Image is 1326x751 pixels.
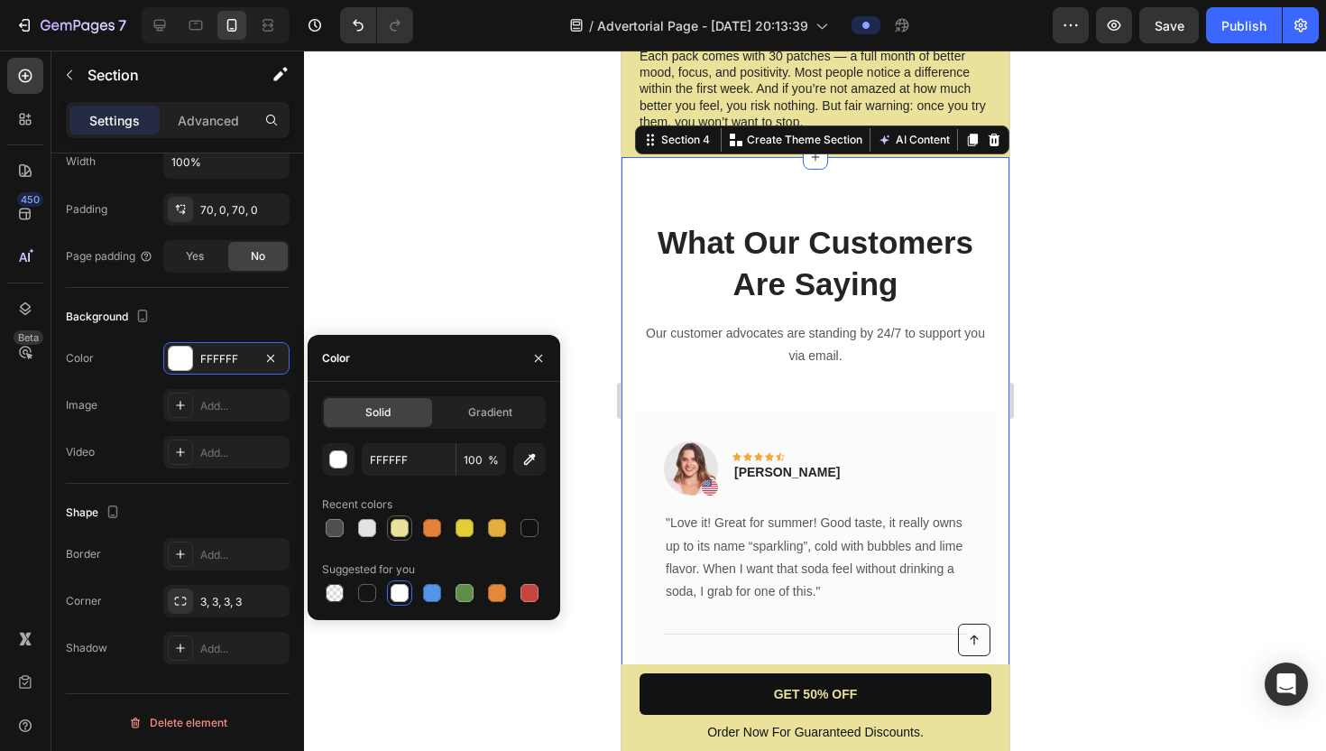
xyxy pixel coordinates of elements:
button: Publish [1206,7,1282,43]
div: Color [322,350,350,366]
span: Yes [186,248,204,264]
div: Add... [200,641,285,657]
div: Suggested for you [322,561,415,578]
p: Advanced [178,111,239,130]
span: % [488,452,499,468]
iframe: Design area [622,51,1009,751]
span: Solid [365,404,391,421]
div: 450 [17,192,43,207]
p: Section [87,64,235,86]
p: 7 [118,14,126,36]
img: Alt Image [42,391,97,445]
div: Add... [200,398,285,414]
button: Delete element [66,709,290,737]
div: 3, 3, 3, 3 [200,594,285,610]
div: Border [66,546,101,562]
div: Width [66,153,96,170]
div: Add... [200,547,285,563]
span: Save [1155,18,1184,33]
button: AI Content [253,79,332,100]
input: Eg: FFFFFF [362,443,456,476]
div: Delete element [128,712,227,734]
div: Add... [200,445,285,461]
input: Auto [164,145,289,178]
div: Shape [66,501,124,525]
div: Beta [14,330,43,345]
p: Our customer advocates are standing by 24/7 to support you via email. [15,272,373,317]
div: Padding [66,201,107,218]
p: "Love it! Great for summer! Good taste, it really owns up to its name “sparkling”, cold with bubb... [44,461,344,552]
span: Advertorial Page - [DATE] 20:13:39 [597,16,808,35]
div: Image [66,397,97,413]
div: Background [66,305,153,329]
p: Settings [89,111,140,130]
button: 7 [7,7,134,43]
div: Corner [66,593,102,609]
p: [PERSON_NAME] [113,413,218,431]
span: No [251,248,265,264]
div: Undo/Redo [340,7,413,43]
span: Gradient [468,404,512,421]
div: Section 4 [36,81,92,97]
p: Create Theme Section [125,81,241,97]
p: What Our Customers Are Saying [15,172,373,254]
div: Recent colors [322,496,392,513]
div: Video [66,444,95,460]
div: FFFFFF [200,351,253,367]
div: 70, 0, 70, 0 [200,202,285,218]
div: Publish [1221,16,1266,35]
div: Color [66,350,94,366]
button: Save [1139,7,1199,43]
div: Page padding [66,248,153,264]
div: Shadow [66,640,107,656]
div: Open Intercom Messenger [1265,663,1308,706]
span: / [589,16,594,35]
